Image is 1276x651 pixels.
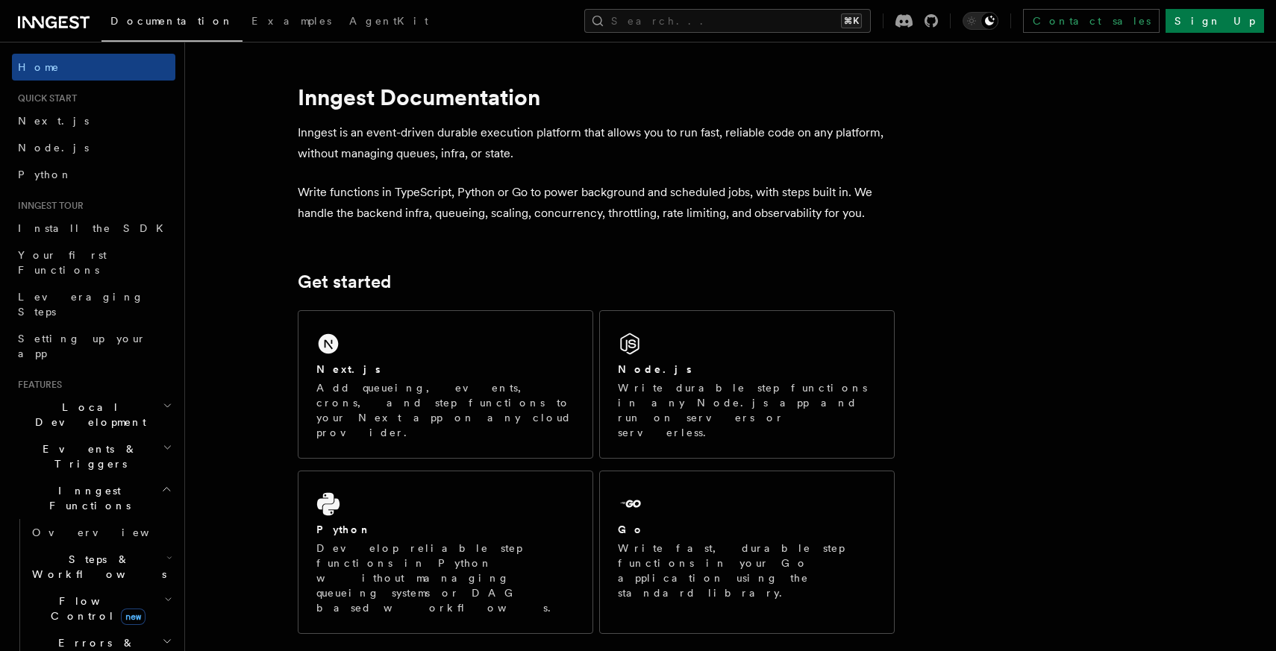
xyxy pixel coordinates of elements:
[18,291,144,318] span: Leveraging Steps
[12,379,62,391] span: Features
[18,222,172,234] span: Install the SDK
[18,60,60,75] span: Home
[12,215,175,242] a: Install the SDK
[298,310,593,459] a: Next.jsAdd queueing, events, crons, and step functions to your Next app on any cloud provider.
[12,54,175,81] a: Home
[340,4,437,40] a: AgentKit
[1023,9,1160,33] a: Contact sales
[12,477,175,519] button: Inngest Functions
[18,249,107,276] span: Your first Functions
[18,169,72,180] span: Python
[18,333,146,359] span: Setting up your app
[101,4,243,42] a: Documentation
[121,608,146,625] span: new
[26,588,175,629] button: Flow Controlnew
[110,15,234,27] span: Documentation
[26,594,164,623] span: Flow Control
[18,115,89,127] span: Next.js
[841,13,862,28] kbd: ⌘K
[316,541,575,615] p: Develop reliable step functions in Python without managing queueing systems or DAG based workflows.
[963,12,998,30] button: Toggle dark mode
[1166,9,1264,33] a: Sign Up
[12,161,175,188] a: Python
[12,435,175,477] button: Events & Triggers
[12,325,175,367] a: Setting up your app
[251,15,331,27] span: Examples
[12,200,84,212] span: Inngest tour
[618,541,876,600] p: Write fast, durable step functions in your Go application using the standard library.
[12,283,175,325] a: Leveraging Steps
[298,471,593,634] a: PythonDevelop reliable step functions in Python without managing queueing systems or DAG based wo...
[618,362,692,377] h2: Node.js
[18,142,89,154] span: Node.js
[298,122,895,164] p: Inngest is an event-driven durable execution platform that allows you to run fast, reliable code ...
[26,546,175,588] button: Steps & Workflows
[12,394,175,435] button: Local Development
[298,182,895,224] p: Write functions in TypeScript, Python or Go to power background and scheduled jobs, with steps bu...
[316,380,575,440] p: Add queueing, events, crons, and step functions to your Next app on any cloud provider.
[618,522,645,537] h2: Go
[12,107,175,134] a: Next.js
[12,400,163,430] span: Local Development
[316,522,372,537] h2: Python
[349,15,428,27] span: AgentKit
[584,9,871,33] button: Search...⌘K
[12,483,161,513] span: Inngest Functions
[298,84,895,110] h1: Inngest Documentation
[243,4,340,40] a: Examples
[599,310,895,459] a: Node.jsWrite durable step functions in any Node.js app and run on servers or serverless.
[26,552,166,582] span: Steps & Workflows
[26,519,175,546] a: Overview
[298,271,391,292] a: Get started
[599,471,895,634] a: GoWrite fast, durable step functions in your Go application using the standard library.
[316,362,381,377] h2: Next.js
[618,380,876,440] p: Write durable step functions in any Node.js app and run on servers or serverless.
[12,92,77,104] span: Quick start
[12,134,175,161] a: Node.js
[12,441,163,471] span: Events & Triggers
[12,242,175,283] a: Your first Functions
[32,526,186,538] span: Overview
